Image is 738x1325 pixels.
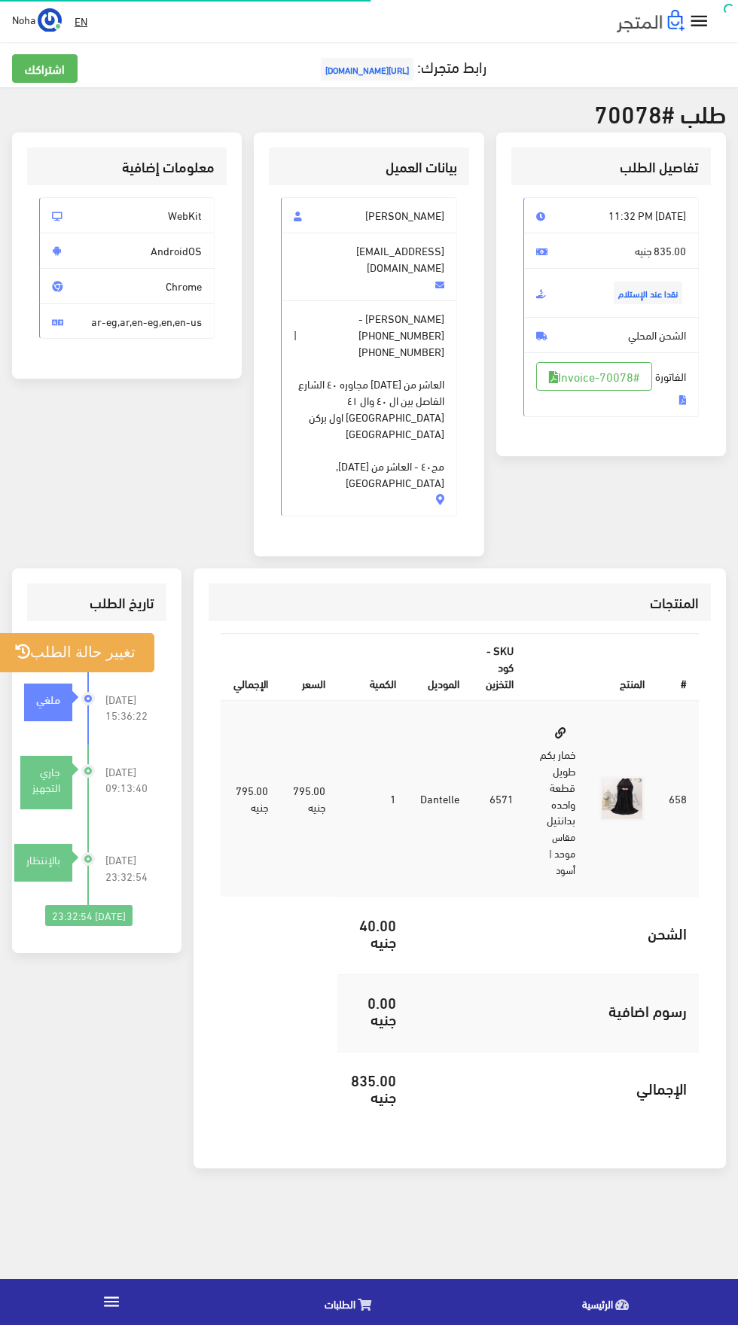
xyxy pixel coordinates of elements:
[420,1002,687,1019] h5: رسوم اضافية
[523,233,699,269] span: 835.00 جنيه
[39,233,215,269] span: AndroidOS
[408,700,471,897] td: Dantelle
[12,10,35,29] span: Noha
[471,635,526,700] th: SKU - كود التخزين
[317,52,486,80] a: رابط متجرك:[URL][DOMAIN_NAME]
[523,317,699,353] span: الشحن المحلي
[38,8,62,32] img: ...
[349,994,396,1027] h5: 0.00 جنيه
[294,360,444,491] span: العاشر من [DATE] مجاوره ٤٠ الشارع الفاصل بين ال ٤٠ وال ٤١ [GEOGRAPHIC_DATA] اول بركن [GEOGRAPHIC_...
[657,700,699,897] td: 658
[12,54,78,83] a: اشتراكك
[45,905,133,926] div: [DATE] 23:32:54
[480,1283,738,1321] a: الرئيسية
[349,1071,396,1104] h5: 835.00 جنيه
[358,327,444,343] span: [PHONE_NUMBER]
[39,160,215,174] h3: معلومات إضافية
[105,851,155,885] span: [DATE] 23:32:54
[321,58,413,81] span: [URL][DOMAIN_NAME]
[280,635,337,700] th: السعر
[39,197,215,233] span: WebKit
[223,1283,480,1321] a: الطلبات
[523,352,699,417] span: الفاتورة
[688,11,710,32] i: 
[221,595,699,610] h3: المنتجات
[75,11,87,30] u: EN
[523,197,699,233] span: [DATE] 11:32 PM
[281,300,456,516] span: [PERSON_NAME] - |
[526,700,587,897] td: خمار بكم طويل قطعة واحده بدانتيل
[102,1292,121,1311] i: 
[552,827,575,862] small: مقاس موحد
[325,1294,355,1313] span: الطلبات
[20,763,72,797] div: جاري التجهيز
[349,916,396,949] h5: 40.00 جنيه
[105,763,155,797] span: [DATE] 09:13:40
[523,160,699,174] h3: تفاصيل الطلب
[69,8,93,35] a: EN
[657,635,699,700] th: #
[582,1294,613,1313] span: الرئيسية
[39,303,215,340] span: ar-eg,ar,en-eg,en,en-us
[614,282,682,304] span: نقدا عند الإستلام
[281,233,456,301] span: [EMAIL_ADDRESS][DOMAIN_NAME]
[358,343,444,360] span: [PHONE_NUMBER]
[281,197,456,233] span: [PERSON_NAME]
[337,635,408,700] th: الكمية
[547,844,575,879] small: | أسود
[280,700,337,897] td: 795.00 جنيه
[408,635,471,700] th: الموديل
[420,1080,687,1096] h5: اﻹجمالي
[105,691,155,724] span: [DATE] 15:36:22
[221,700,280,897] td: 795.00 جنيه
[14,851,72,868] div: بالإنتظار
[39,595,154,610] h3: تاريخ الطلب
[39,268,215,304] span: Chrome
[617,10,685,32] img: .
[526,635,656,700] th: المنتج
[12,99,726,126] h2: طلب #70078
[536,362,652,391] a: #Invoice-70078
[471,700,526,897] td: 6571
[221,635,280,700] th: اﻹجمالي
[281,160,456,174] h3: بيانات العميل
[18,1222,75,1279] iframe: Drift Widget Chat Controller
[337,700,408,897] td: 1
[420,924,687,941] h5: الشحن
[36,690,60,707] strong: ملغي
[12,8,62,32] a: ... Noha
